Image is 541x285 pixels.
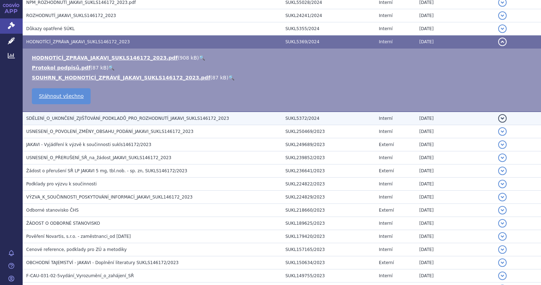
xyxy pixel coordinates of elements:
[416,9,495,22] td: [DATE]
[416,151,495,164] td: [DATE]
[379,208,394,213] span: Externí
[26,129,193,134] span: USNESENÍ_O_POVOLENÍ_ZMĚNY_OBSAHU_PODÁNÍ_JAKAVI_SUKLS146172_2023
[26,181,97,186] span: Podklady pro výzvu k součinnosti
[282,9,375,22] td: SUKL24241/2024
[379,13,393,18] span: Interní
[379,247,393,252] span: Interní
[379,39,393,44] span: Interní
[282,35,375,49] td: SUKL5369/2024
[282,125,375,138] td: SUKL250469/2023
[32,64,534,71] li: ( )
[282,230,375,243] td: SUKL179420/2023
[498,24,507,33] button: detail
[498,245,507,254] button: detail
[416,204,495,217] td: [DATE]
[416,191,495,204] td: [DATE]
[416,112,495,125] td: [DATE]
[32,75,210,80] a: SOUHRN_K_HODNOTÍCÍ_ZPRÁVĚ_JAKAVI_SUKLS146172_2023.pdf
[416,22,495,35] td: [DATE]
[379,181,393,186] span: Interní
[498,272,507,280] button: detail
[32,55,178,61] a: HODNOTÍCÍ_ZPRÁVA_JAKAVI_SUKLS146172_2023.pdf
[416,256,495,269] td: [DATE]
[379,260,394,265] span: Externí
[26,168,187,173] span: Žádost o přerušení SŘ LP JAKAVI 5 mg, tbl.nob. - sp. zn, SUKLS146172/2023
[32,88,91,104] a: Stáhnout všechno
[282,191,375,204] td: SUKL224829/2023
[416,178,495,191] td: [DATE]
[32,54,534,61] li: ( )
[498,180,507,188] button: detail
[379,155,393,160] span: Interní
[416,138,495,151] td: [DATE]
[282,204,375,217] td: SUKL218660/2023
[26,13,116,18] span: ROZHODNUTÍ_JAKAVI_SUKLS146172_2023
[282,112,375,125] td: SUKL5372/2024
[282,243,375,256] td: SUKL157165/2023
[416,269,495,283] td: [DATE]
[416,164,495,178] td: [DATE]
[498,11,507,20] button: detail
[379,221,393,226] span: Interní
[26,208,79,213] span: Odborné stanovisko ČHS
[498,232,507,241] button: detail
[26,221,100,226] span: ŽÁDOST O ODBORNÉ STANOVISKO
[108,65,114,71] a: 🔍
[26,195,193,200] span: VÝZVA_K_SOUČINNOSTI_POSKYTOVÁNÍ_INFORMACÍ_JAKAVI_SUKL146172_2023
[416,230,495,243] td: [DATE]
[379,273,393,278] span: Interní
[282,22,375,35] td: SUKL5355/2024
[498,114,507,123] button: detail
[26,260,178,265] span: OBCHODNÍ TAJEMSTVÍ - JAKAVI - Doplnění literatury SUKLS146172/2023
[379,234,393,239] span: Interní
[26,116,229,121] span: SDĚLENÍ_O_UKONČENÍ_ZJIŠŤOVÁNÍ_PODKLADŮ_PRO_ROZHODNUTÍ_JAKAVI_SUKLS146172_2023
[212,75,226,80] span: 87 kB
[379,142,394,147] span: Externí
[416,243,495,256] td: [DATE]
[26,142,151,147] span: JAKAVI - Vyjádření k výzvě k součinnosti sukls146172/2023
[228,75,234,80] a: 🔍
[282,151,375,164] td: SUKL239852/2023
[26,247,127,252] span: Cenové reference, podklady pro ZÚ a metodiky
[180,55,197,61] span: 908 kB
[379,129,393,134] span: Interní
[498,206,507,214] button: detail
[379,168,394,173] span: Externí
[26,39,130,44] span: HODNOTÍCÍ_ZPRÁVA_JAKAVI_SUKLS146172_2023
[26,155,171,160] span: USNESENÍ_O_PŘERUŠENÍ_SŘ_na_žádost_JAKAVI_SUKLS146172_2023
[498,153,507,162] button: detail
[282,217,375,230] td: SUKL189625/2023
[282,178,375,191] td: SUKL224822/2023
[498,140,507,149] button: detail
[379,116,393,121] span: Interní
[379,195,393,200] span: Interní
[92,65,107,71] span: 87 kB
[26,273,134,278] span: F-CAU-031-02-5vydání_Vyrozumění_o_zahájení_SŘ
[498,219,507,228] button: detail
[498,193,507,201] button: detail
[498,38,507,46] button: detail
[282,269,375,283] td: SUKL149755/2023
[379,26,393,31] span: Interní
[199,55,205,61] a: 🔍
[498,167,507,175] button: detail
[498,127,507,136] button: detail
[32,74,534,81] li: ( )
[282,138,375,151] td: SUKL249689/2023
[282,164,375,178] td: SUKL236641/2023
[32,65,91,71] a: Protokol podpisů.pdf
[416,125,495,138] td: [DATE]
[416,217,495,230] td: [DATE]
[498,258,507,267] button: detail
[282,256,375,269] td: SUKL150634/2023
[26,26,75,31] span: Důkazy opatřené SÚKL
[416,35,495,49] td: [DATE]
[26,234,131,239] span: Pověření Novartis, s.r.o. - zaměstnanci_od 4.7.2023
